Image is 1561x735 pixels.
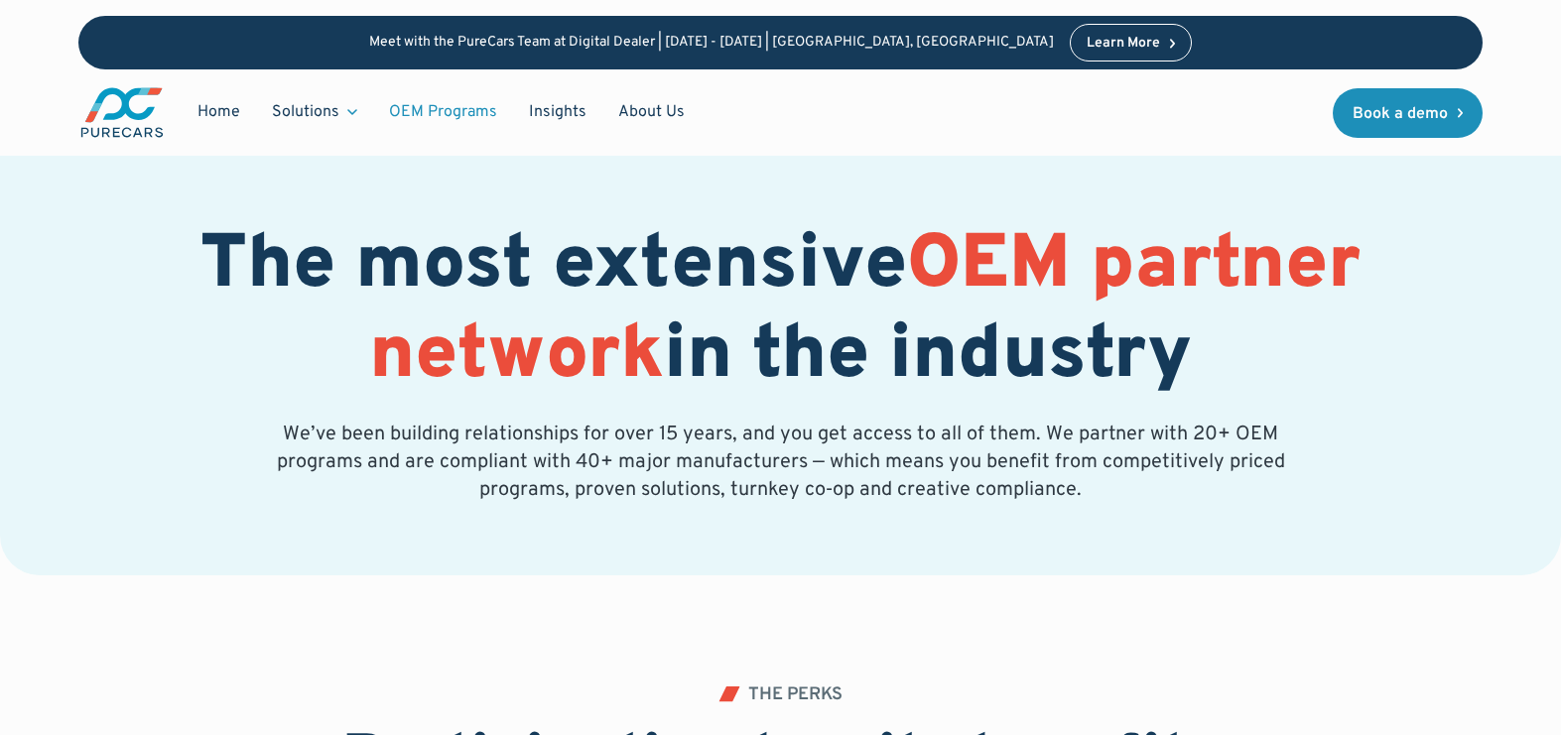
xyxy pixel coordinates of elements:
[1333,88,1484,138] a: Book a demo
[369,35,1054,52] p: Meet with the PureCars Team at Digital Dealer | [DATE] - [DATE] | [GEOGRAPHIC_DATA], [GEOGRAPHIC_...
[182,93,256,131] a: Home
[273,421,1289,504] p: We’ve been building relationships for over 15 years, and you get access to all of them. We partne...
[272,101,339,123] div: Solutions
[1087,37,1160,51] div: Learn More
[369,219,1361,405] span: OEM partner network
[1353,106,1448,122] div: Book a demo
[373,93,513,131] a: OEM Programs
[256,93,373,131] div: Solutions
[602,93,701,131] a: About Us
[748,686,843,704] div: THE PERKS
[1070,24,1193,61] a: Learn More
[513,93,602,131] a: Insights
[78,222,1484,403] h1: The most extensive in the industry
[78,85,166,140] a: main
[78,85,166,140] img: purecars logo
